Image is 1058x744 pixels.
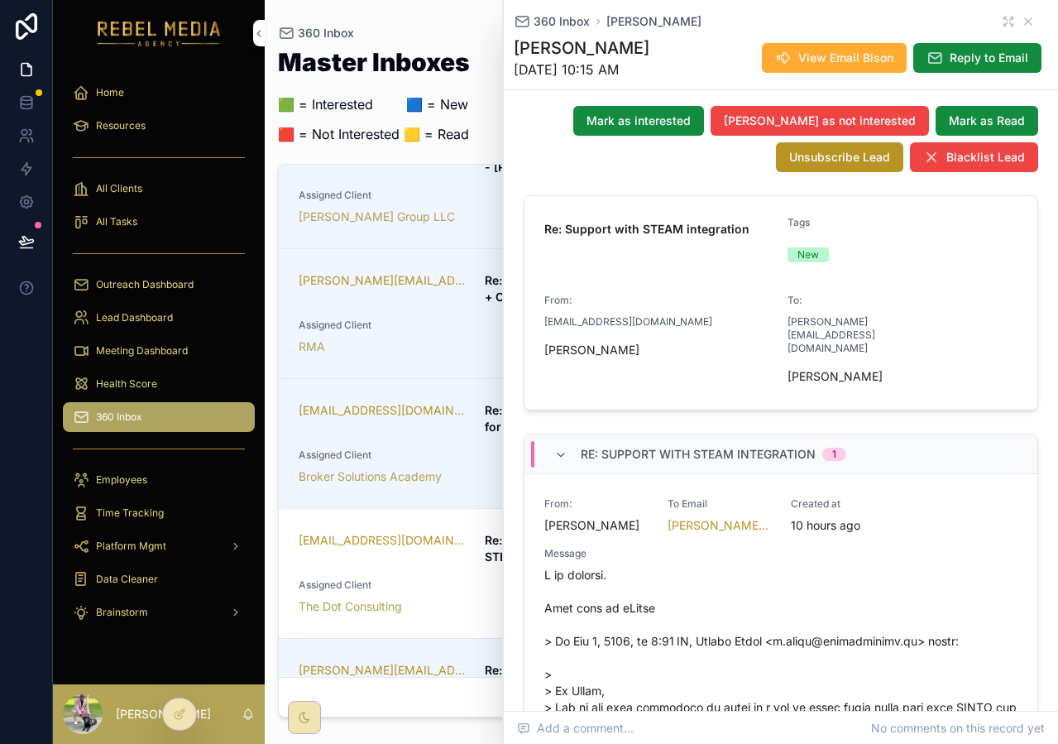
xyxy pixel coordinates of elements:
span: Lead Dashboard [96,311,173,324]
a: [PERSON_NAME][EMAIL_ADDRESS][DOMAIN_NAME] [299,272,465,289]
span: Mark as interested [586,113,691,129]
a: Meeting Dashboard [63,336,255,366]
p: 🟥 = Not Interested 🟨 = Read [278,124,470,144]
span: To Email [668,497,771,511]
a: [PERSON_NAME][EMAIL_ADDRESS][DOMAIN_NAME] [299,662,465,679]
span: [PERSON_NAME] [788,368,896,385]
strong: Re: Intro - [PERSON_NAME] [485,663,641,677]
a: Broker Solutions Academy [299,468,442,485]
span: Assigned Client [299,578,838,592]
p: 🟩 = Interested ‎ ‎ ‎ ‎ ‎ ‎‎ ‎ 🟦 = New [278,94,470,114]
p: [PERSON_NAME] [116,706,211,722]
a: 360 Inbox [63,402,255,432]
button: Mark as Read [936,106,1038,136]
a: [PERSON_NAME][EMAIL_ADDRESS][DOMAIN_NAME] [668,517,771,534]
a: Platform Mgmt [63,531,255,561]
span: No comments on this record yet [871,720,1045,737]
h1: [PERSON_NAME] [514,36,649,60]
div: 1 [832,448,836,461]
span: [EMAIL_ADDRESS][DOMAIN_NAME] [544,315,712,329]
span: Tags [788,216,810,228]
a: Health Score [63,369,255,399]
span: [PERSON_NAME] [544,342,774,358]
span: Add a comment... [517,720,634,737]
a: Outreach Dashboard [63,270,255,300]
a: RE: Quick Intro - [PERSON_NAME]Assigned Client[PERSON_NAME] Group LLC[DATE] 3:09 PM [279,119,1044,249]
a: 360 Inbox [514,13,590,30]
span: [PERSON_NAME][EMAIL_ADDRESS][DOMAIN_NAME] [788,315,896,355]
a: RMA [299,338,325,355]
span: Reply to Email [950,50,1028,66]
span: Mark as Read [949,113,1025,129]
img: App logo [98,20,221,46]
span: All Clients [96,182,142,195]
button: Reply to Email [913,43,1041,73]
span: Assigned Client [299,319,838,332]
a: Resources [63,111,255,141]
span: Message [544,547,1017,560]
span: Outreach Dashboard [96,278,194,291]
span: Created at [791,497,894,511]
span: 360 Inbox [534,13,590,30]
a: Lead Dashboard [63,303,255,333]
div: scrollable content [53,66,265,649]
a: [PERSON_NAME] [606,13,701,30]
a: [PERSON_NAME][EMAIL_ADDRESS][DOMAIN_NAME]Re: Rev Share Partnership? + Outbound Idea[PERSON_NAME] ... [279,249,1044,379]
button: View Email Bison [762,43,907,73]
strong: Re: Support with STEAM integration [485,533,591,564]
span: From: [544,294,572,306]
strong: Re: Scalable growth for travel agencies [485,403,601,434]
a: All Tasks [63,207,255,237]
a: The Dot Consulting [299,598,402,615]
a: 360 Inbox [278,25,354,41]
span: 360 Inbox [298,25,354,41]
button: Unsubscribe Lead [776,142,903,172]
span: All Tasks [96,215,137,228]
span: [PERSON_NAME] as not interested [724,113,916,129]
span: Time Tracking [96,506,164,520]
strong: Re: Rev Share Partnership? + Outbound Idea [485,273,643,304]
a: [EMAIL_ADDRESS][DOMAIN_NAME]Re: Scalable growth for travel agenciesHi [PERSON_NAME], I noticed Ha... [279,379,1044,509]
span: Platform Mgmt [96,540,166,553]
span: Re: Support with STEAM integration [581,446,816,463]
a: Home [63,78,255,108]
span: Home [96,86,124,99]
span: Health Score [96,377,157,391]
span: View Email Bison [798,50,893,66]
span: Assigned Client [299,449,838,462]
a: [EMAIL_ADDRESS][DOMAIN_NAME] [299,402,465,419]
span: Data Cleaner [96,573,158,586]
span: Brainstorm [96,606,148,619]
button: Blacklist Lead [910,142,1038,172]
span: Employees [96,473,147,487]
span: From: [544,497,648,511]
span: Assigned Client [299,189,838,202]
div: New [797,247,819,262]
span: Unsubscribe Lead [789,149,890,166]
a: All Clients [63,174,255,204]
span: [DATE] 10:15 AM [514,60,649,79]
span: 360 Inbox [96,410,142,424]
span: Meeting Dashboard [96,344,188,358]
button: [PERSON_NAME] as not interested [711,106,929,136]
a: Data Cleaner [63,564,255,594]
span: Resources [96,119,146,132]
span: To: [788,294,802,306]
a: Time Tracking [63,498,255,528]
strong: Re: Support with STEAM integration [544,222,749,236]
a: [EMAIL_ADDRESS][DOMAIN_NAME] [299,532,465,549]
button: Mark as interested [573,106,704,136]
a: [EMAIL_ADDRESS][DOMAIN_NAME]Re: Support with STEAM integrationOne of the free resourcesAssigned C... [279,509,1044,639]
span: [PERSON_NAME] [544,517,648,534]
p: 10 hours ago [791,517,860,534]
a: Brainstorm [63,598,255,627]
h1: Master Inboxes [278,50,470,74]
span: Blacklist Lead [946,149,1025,166]
a: Employees [63,465,255,495]
a: [PERSON_NAME] Group LLC [299,209,455,225]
